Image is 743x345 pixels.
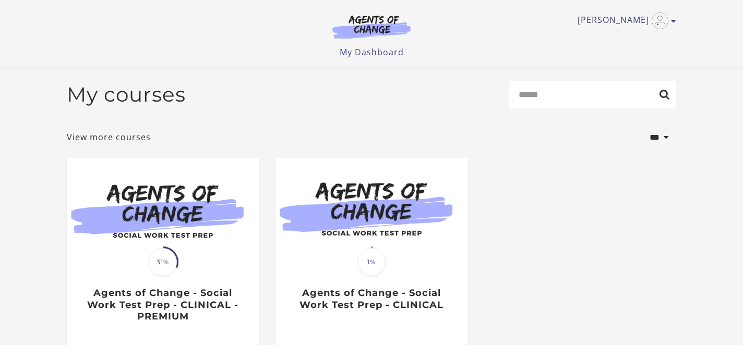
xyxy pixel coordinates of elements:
[578,13,671,29] a: Toggle menu
[78,287,247,323] h3: Agents of Change - Social Work Test Prep - CLINICAL - PREMIUM
[67,131,151,143] a: View more courses
[149,248,177,276] span: 31%
[321,15,422,39] img: Agents of Change Logo
[286,287,456,311] h3: Agents of Change - Social Work Test Prep - CLINICAL
[67,82,186,107] h2: My courses
[340,46,404,58] a: My Dashboard
[357,248,386,276] span: 1%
